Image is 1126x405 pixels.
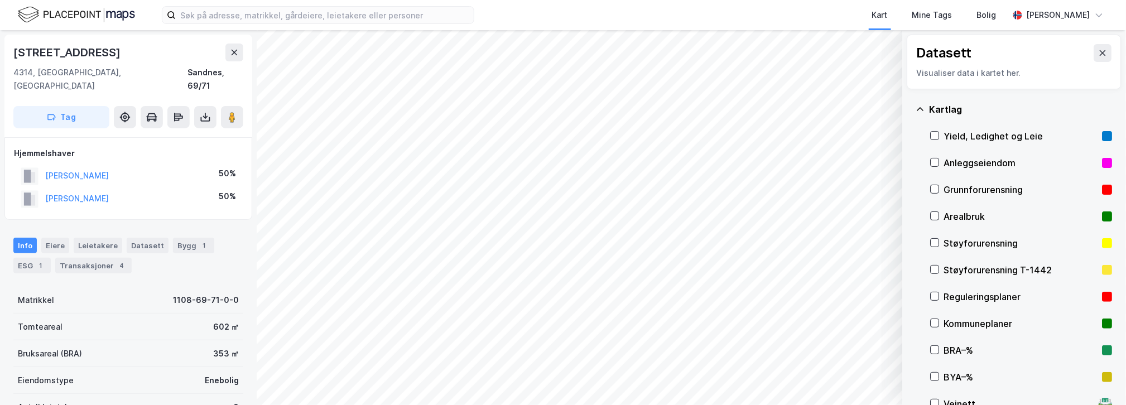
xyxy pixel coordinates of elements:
[18,347,82,360] div: Bruksareal (BRA)
[930,103,1113,116] div: Kartlag
[944,317,1098,330] div: Kommuneplaner
[173,293,239,307] div: 1108-69-71-0-0
[55,258,132,273] div: Transaksjoner
[1070,351,1126,405] div: Kontrollprogram for chat
[13,258,51,273] div: ESG
[944,156,1098,170] div: Anleggseiendom
[944,344,1098,357] div: BRA–%
[35,260,46,271] div: 1
[74,238,122,253] div: Leietakere
[213,347,239,360] div: 353 ㎡
[219,167,236,180] div: 50%
[944,129,1098,143] div: Yield, Ledighet og Leie
[944,237,1098,250] div: Støyforurensning
[18,5,135,25] img: logo.f888ab2527a4732fd821a326f86c7f29.svg
[917,44,972,62] div: Datasett
[944,263,1098,277] div: Støyforurensning T-1442
[1070,351,1126,405] iframe: Chat Widget
[13,106,109,128] button: Tag
[14,147,243,160] div: Hjemmelshaver
[219,190,236,203] div: 50%
[912,8,952,22] div: Mine Tags
[13,66,187,93] div: 4314, [GEOGRAPHIC_DATA], [GEOGRAPHIC_DATA]
[13,238,37,253] div: Info
[187,66,243,93] div: Sandnes, 69/71
[872,8,888,22] div: Kart
[944,290,1098,303] div: Reguleringsplaner
[173,238,214,253] div: Bygg
[944,183,1098,196] div: Grunnforurensning
[917,66,1112,80] div: Visualiser data i kartet her.
[13,44,123,61] div: [STREET_ADDRESS]
[944,370,1098,384] div: BYA–%
[205,374,239,387] div: Enebolig
[41,238,69,253] div: Eiere
[127,238,169,253] div: Datasett
[1027,8,1090,22] div: [PERSON_NAME]
[199,240,210,251] div: 1
[176,7,474,23] input: Søk på adresse, matrikkel, gårdeiere, leietakere eller personer
[977,8,997,22] div: Bolig
[213,320,239,334] div: 602 ㎡
[944,210,1098,223] div: Arealbruk
[116,260,127,271] div: 4
[18,293,54,307] div: Matrikkel
[18,374,74,387] div: Eiendomstype
[18,320,62,334] div: Tomteareal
